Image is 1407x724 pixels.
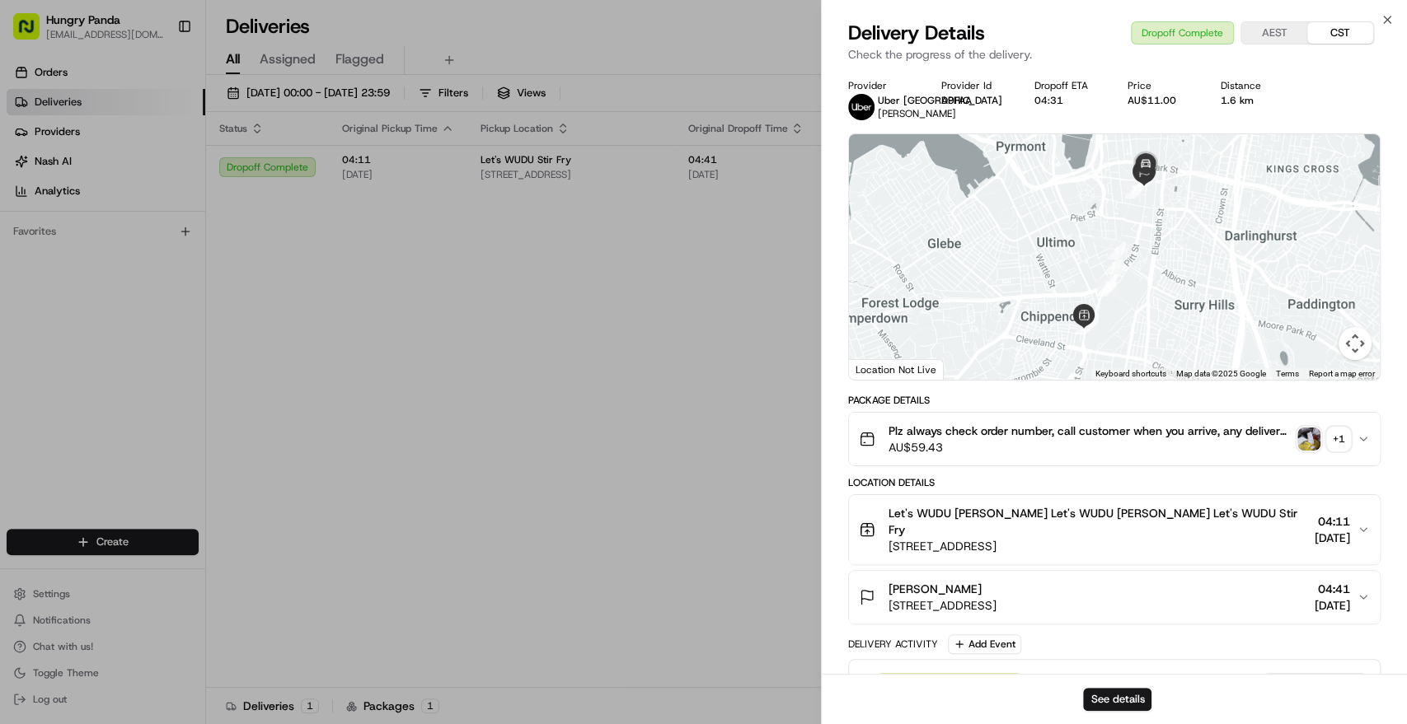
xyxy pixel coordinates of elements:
span: Map data ©2025 Google [1176,369,1266,378]
div: Package Details [848,394,1381,407]
img: uber-new-logo.jpeg [848,94,875,120]
div: Dropoff ETA [1034,79,1101,92]
button: D9FAA [941,94,972,107]
button: Keyboard shortcuts [1095,368,1166,380]
a: 💻API Documentation [133,362,271,391]
div: Location Not Live [849,359,944,380]
p: Welcome 👋 [16,66,300,92]
span: [PERSON_NAME] [51,255,134,269]
button: Start new chat [280,162,300,182]
button: See details [1083,688,1151,711]
button: Map camera controls [1339,327,1372,360]
p: Check the progress of the delivery. [848,46,1381,63]
button: Plz always check order number, call customer when you arrive, any delivery issues, Contact WhatsA... [849,413,1380,465]
a: Terms [1276,369,1299,378]
div: 💻 [139,370,152,383]
span: 8月15日 [63,300,102,313]
div: Provider [848,79,915,92]
div: 2 [1097,278,1115,297]
span: • [54,300,60,313]
img: photo_proof_of_pickup image [1297,427,1320,451]
span: [PERSON_NAME] [889,581,982,597]
div: 📗 [16,370,30,383]
div: 1 [1104,256,1123,274]
span: [DATE] [1315,597,1350,614]
div: 04:31 [1034,94,1101,107]
button: AEST [1241,22,1307,44]
span: 04:11 [1315,513,1350,530]
span: [STREET_ADDRESS] [889,538,1308,554]
span: [DATE] [1315,530,1350,546]
div: 1.6 km [1221,94,1287,107]
span: • [137,255,143,269]
span: API Documentation [156,368,265,385]
img: 1736555255976-a54dd68f-1ca7-489b-9aae-adbdc363a1c4 [33,256,46,269]
span: 8月19日 [146,255,185,269]
div: 3 [1081,313,1099,331]
div: + 1 [1327,427,1350,451]
a: Powered byPylon [116,408,199,421]
span: 04:41 [1315,581,1350,597]
div: 6 [1108,241,1126,259]
span: Pylon [164,409,199,421]
button: See all [256,211,300,231]
div: AU$11.00 [1128,94,1194,107]
div: Delivery Activity [848,638,938,651]
button: Add Event [948,634,1021,654]
img: Bea Lacdao [16,240,43,266]
input: Clear [43,106,272,124]
button: CST [1307,22,1373,44]
div: Past conversations [16,214,106,227]
img: Nash [16,16,49,49]
button: [PERSON_NAME][STREET_ADDRESS]04:41[DATE] [849,571,1380,624]
div: 7 [1125,180,1143,199]
div: Price [1128,79,1194,92]
span: Knowledge Base [33,368,126,385]
span: [STREET_ADDRESS] [889,597,997,614]
div: Start new chat [74,157,270,174]
div: Provider Id [941,79,1008,92]
button: photo_proof_of_pickup image+1 [1297,427,1350,451]
span: [PERSON_NAME] [878,107,956,120]
div: Distance [1221,79,1287,92]
img: Google [853,358,908,380]
a: Report a map error [1309,369,1375,378]
span: Delivery Details [848,20,985,46]
span: Let's WUDU [PERSON_NAME] Let's WUDU [PERSON_NAME] Let's WUDU Stir Fry [889,505,1308,538]
img: 1736555255976-a54dd68f-1ca7-489b-9aae-adbdc363a1c4 [16,157,46,187]
span: Uber [GEOGRAPHIC_DATA] [878,94,1002,107]
div: Location Details [848,476,1381,489]
span: Plz always check order number, call customer when you arrive, any delivery issues, Contact WhatsA... [889,423,1291,439]
img: 1753817452368-0c19585d-7be3-40d9-9a41-2dc781b3d1eb [35,157,64,187]
div: 5 [1099,276,1117,294]
a: Open this area in Google Maps (opens a new window) [853,358,908,380]
button: Let's WUDU [PERSON_NAME] Let's WUDU [PERSON_NAME] Let's WUDU Stir Fry[STREET_ADDRESS]04:11[DATE] [849,495,1380,564]
div: We're available if you need us! [74,174,227,187]
span: AU$59.43 [889,439,1291,455]
a: 📗Knowledge Base [10,362,133,391]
